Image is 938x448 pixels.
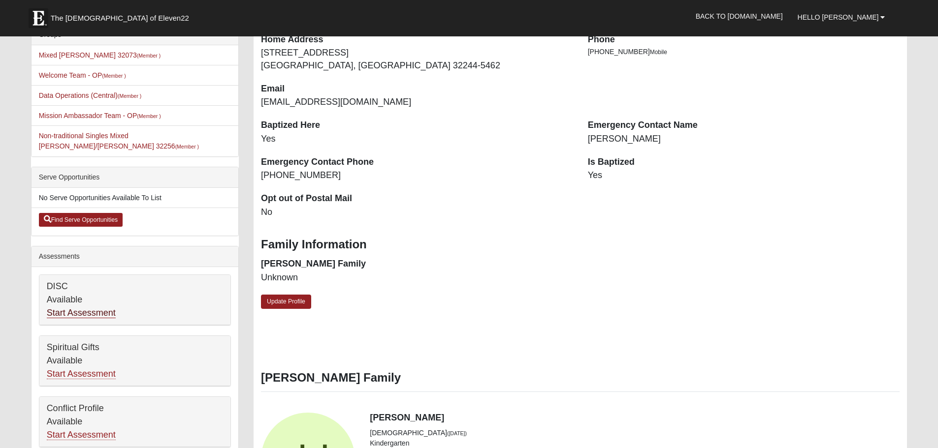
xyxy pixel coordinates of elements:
a: Back to [DOMAIN_NAME] [688,4,790,29]
span: Mobile [650,49,667,56]
div: DISC Available [39,275,230,325]
div: Conflict Profile Available [39,397,230,447]
dd: [PHONE_NUMBER] [261,169,573,182]
img: Eleven22 logo [29,8,48,28]
dt: Is Baptized [588,156,900,169]
a: Start Assessment [47,308,116,318]
li: [DEMOGRAPHIC_DATA] [370,428,537,438]
small: (Member ) [175,144,199,149]
dt: Email [261,83,573,95]
a: Hello [PERSON_NAME] [790,5,893,30]
small: (Member ) [137,53,161,59]
small: (Member ) [137,113,161,119]
dd: [STREET_ADDRESS] [GEOGRAPHIC_DATA], [GEOGRAPHIC_DATA] 32244-5462 [261,47,573,72]
dt: Baptized Here [261,119,573,132]
dt: Phone [588,33,900,46]
a: Start Assessment [47,430,116,440]
dt: Emergency Contact Phone [261,156,573,169]
dd: Unknown [261,271,573,284]
dd: Yes [588,169,900,182]
div: Serve Opportunities [32,167,238,188]
li: [PHONE_NUMBER] [588,47,900,57]
dd: [EMAIL_ADDRESS][DOMAIN_NAME] [261,96,573,109]
dt: [PERSON_NAME] Family [261,258,573,270]
small: (Member ) [118,93,141,99]
h3: [PERSON_NAME] Family [261,371,900,385]
a: Welcome Team - OP(Member ) [39,71,126,79]
a: Mixed [PERSON_NAME] 32073(Member ) [39,51,161,59]
a: The [DEMOGRAPHIC_DATA] of Eleven22 [24,3,221,28]
li: No Serve Opportunities Available To List [32,188,238,208]
h4: [PERSON_NAME] [370,413,900,423]
dd: No [261,206,573,219]
a: Start Assessment [47,369,116,379]
a: Mission Ambassador Team - OP(Member ) [39,112,161,119]
a: Find Serve Opportunities [39,213,123,227]
dt: Home Address [261,33,573,46]
dd: [PERSON_NAME] [588,133,900,146]
dt: Emergency Contact Name [588,119,900,132]
a: Update Profile [261,295,311,309]
div: Spiritual Gifts Available [39,336,230,386]
h3: Family Information [261,238,900,252]
div: Assessments [32,246,238,267]
a: Data Operations (Central)(Member ) [39,91,142,99]
dd: Yes [261,133,573,146]
small: (Member ) [102,73,126,79]
span: The [DEMOGRAPHIC_DATA] of Eleven22 [51,13,189,23]
a: Non-traditional Singles Mixed [PERSON_NAME]/[PERSON_NAME] 32256(Member ) [39,132,199,150]
dt: Opt out of Postal Mail [261,192,573,205]
small: ([DATE]) [447,430,467,436]
span: Hello [PERSON_NAME] [798,13,879,21]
